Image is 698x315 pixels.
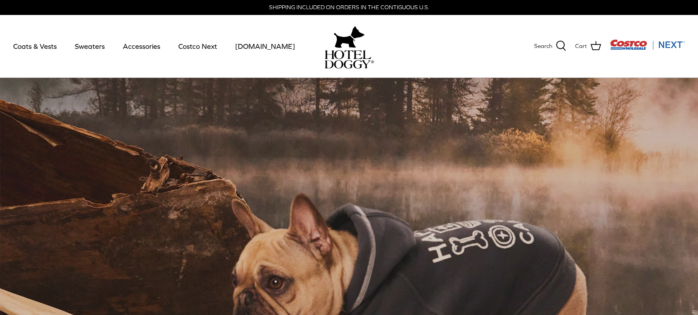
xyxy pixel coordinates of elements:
a: Costco Next [170,31,225,61]
a: Visit Costco Next [610,45,685,51]
span: Cart [575,42,587,51]
a: [DOMAIN_NAME] [227,31,303,61]
a: hoteldoggy.com hoteldoggycom [325,24,374,69]
a: Sweaters [67,31,113,61]
a: Search [534,40,566,52]
span: Search [534,42,552,51]
img: Costco Next [610,39,685,50]
a: Coats & Vests [5,31,65,61]
img: hoteldoggycom [325,50,374,69]
a: Accessories [115,31,168,61]
img: hoteldoggy.com [334,24,365,50]
a: Cart [575,40,601,52]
